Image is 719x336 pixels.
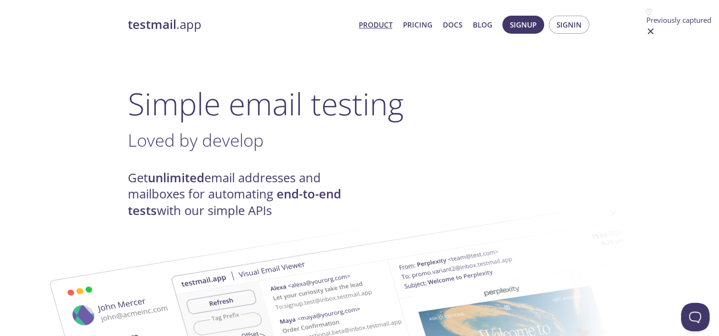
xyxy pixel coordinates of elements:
button: Signin [549,16,589,34]
button: Signup [502,16,544,34]
h1: Simple email testing [128,85,592,122]
a: Docs [443,19,462,31]
span: Loved by develop [128,128,264,152]
a: Blog [473,19,492,31]
iframe: Help Scout Beacon - Open [681,303,709,331]
strong: testmail [128,16,176,33]
strong: unlimited [148,169,204,186]
strong: end-to-end tests [128,186,341,218]
a: testmail.app [128,17,351,33]
a: Product [359,19,393,31]
a: Pricing [403,19,432,31]
h4: Get email addresses and mailboxes for automating with our simple APIs [128,170,360,219]
span: Signin [556,19,582,31]
span: Signup [510,19,537,31]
